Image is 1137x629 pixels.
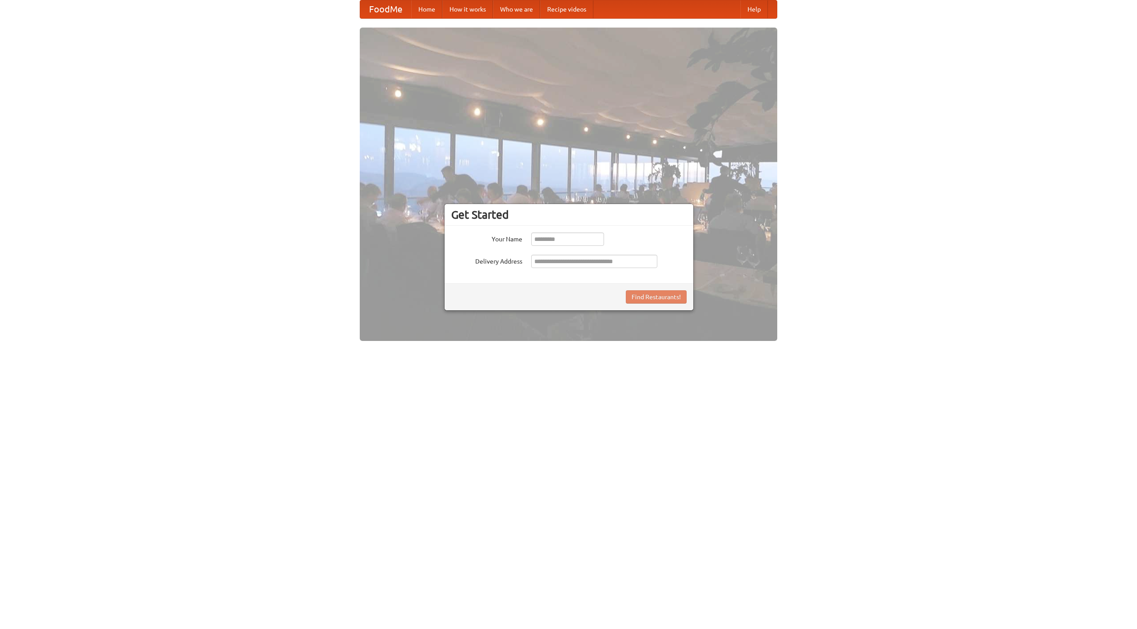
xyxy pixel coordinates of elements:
a: Home [411,0,442,18]
a: How it works [442,0,493,18]
a: FoodMe [360,0,411,18]
label: Your Name [451,232,522,244]
button: Find Restaurants! [626,290,687,304]
a: Recipe videos [540,0,593,18]
a: Help [740,0,768,18]
label: Delivery Address [451,255,522,266]
a: Who we are [493,0,540,18]
h3: Get Started [451,208,687,221]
